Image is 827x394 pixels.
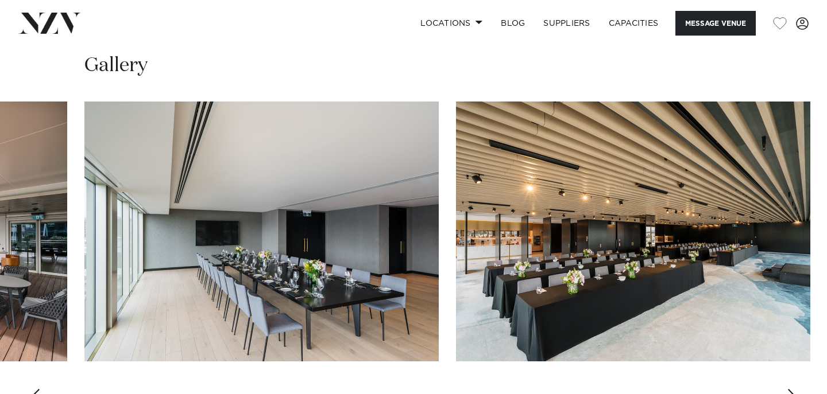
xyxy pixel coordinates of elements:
a: SUPPLIERS [534,11,599,36]
swiper-slide: 11 / 30 [84,102,439,361]
a: Locations [411,11,492,36]
img: nzv-logo.png [18,13,81,33]
a: BLOG [492,11,534,36]
button: Message Venue [675,11,756,36]
swiper-slide: 12 / 30 [456,102,810,361]
h2: Gallery [84,53,148,79]
a: Capacities [600,11,668,36]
